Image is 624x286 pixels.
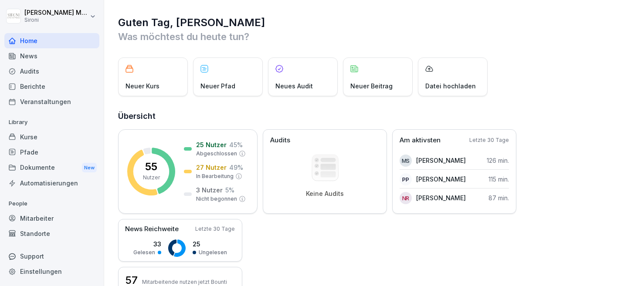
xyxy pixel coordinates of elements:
p: Sironi [24,17,88,23]
p: [PERSON_NAME] [416,156,466,165]
p: 87 min. [488,193,509,202]
p: 55 [145,162,157,172]
a: Home [4,33,99,48]
a: Veranstaltungen [4,94,99,109]
p: Neuer Pfad [200,81,235,91]
a: Automatisierungen [4,175,99,191]
p: 45 % [229,140,243,149]
p: 25 Nutzer [196,140,227,149]
a: News [4,48,99,64]
p: Neues Audit [275,81,313,91]
a: Einstellungen [4,264,99,279]
p: 3 Nutzer [196,185,223,195]
a: DokumenteNew [4,160,99,176]
p: [PERSON_NAME] Malec [24,9,88,17]
p: 27 Nutzer [196,163,227,172]
p: News Reichweite [125,224,179,234]
p: 49 % [229,163,243,172]
p: [PERSON_NAME] [416,193,466,202]
a: Kurse [4,129,99,145]
p: Mitarbeitende nutzen jetzt Bounti [142,279,227,285]
p: 115 min. [488,175,509,184]
p: [PERSON_NAME] [416,175,466,184]
p: Audits [270,135,290,145]
div: Dokumente [4,160,99,176]
p: Neuer Kurs [125,81,159,91]
p: Datei hochladen [425,81,476,91]
p: Nicht begonnen [196,195,237,203]
div: PP [400,173,412,185]
p: Nutzer [143,174,160,182]
p: Ungelesen [199,249,227,256]
p: Abgeschlossen [196,150,237,158]
p: In Bearbeitung [196,172,234,180]
p: Library [4,115,99,129]
p: 25 [193,239,227,249]
p: Neuer Beitrag [350,81,393,91]
h1: Guten Tag, [PERSON_NAME] [118,16,611,30]
p: People [4,197,99,211]
a: Mitarbeiter [4,211,99,226]
div: New [82,163,97,173]
a: Berichte [4,79,99,94]
p: 33 [133,239,161,249]
div: NR [400,192,412,204]
div: Support [4,249,99,264]
h2: Übersicht [118,110,611,122]
a: Standorte [4,226,99,241]
div: MS [400,155,412,167]
p: Am aktivsten [400,135,441,145]
p: Letzte 30 Tage [469,136,509,144]
p: Keine Audits [306,190,344,198]
p: 5 % [225,185,234,195]
p: Was möchtest du heute tun? [118,30,611,44]
p: Gelesen [133,249,155,256]
p: 126 min. [487,156,509,165]
a: Pfade [4,145,99,160]
p: Letzte 30 Tage [195,225,235,233]
a: Audits [4,64,99,79]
